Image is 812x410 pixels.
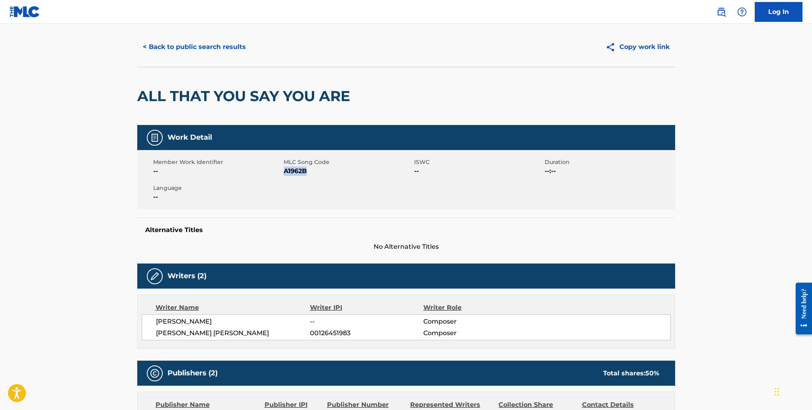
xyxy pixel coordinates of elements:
[284,158,412,166] span: MLC Song Code
[150,271,160,281] img: Writers
[414,166,543,176] span: --
[790,277,812,341] iframe: Resource Center
[600,37,675,57] button: Copy work link
[284,166,412,176] span: A1962B
[156,400,259,410] div: Publisher Name
[423,303,526,312] div: Writer Role
[545,158,673,166] span: Duration
[717,7,726,17] img: search
[153,158,282,166] span: Member Work Identifier
[156,317,310,326] span: [PERSON_NAME]
[737,7,747,17] img: help
[498,400,576,410] div: Collection Share
[137,87,354,105] h2: ALL THAT YOU SAY YOU ARE
[167,271,206,281] h5: Writers (2)
[156,303,310,312] div: Writer Name
[10,6,40,18] img: MLC Logo
[150,133,160,143] img: Work Detail
[145,226,667,234] h5: Alternative Titles
[734,4,750,20] div: Help
[153,192,282,202] span: --
[327,400,404,410] div: Publisher Number
[606,42,619,52] img: Copy work link
[713,4,729,20] a: Public Search
[153,166,282,176] span: --
[150,369,160,378] img: Publishers
[772,372,812,410] iframe: Chat Widget
[310,328,423,338] span: 00126451983
[265,400,321,410] div: Publisher IPI
[645,369,659,377] span: 50 %
[167,369,218,378] h5: Publishers (2)
[310,317,423,326] span: --
[167,133,212,142] h5: Work Detail
[137,242,675,252] span: No Alternative Titles
[423,317,526,326] span: Composer
[137,37,251,57] button: < Back to public search results
[310,303,423,312] div: Writer IPI
[545,166,673,176] span: --:--
[775,380,779,404] div: Drag
[156,328,310,338] span: [PERSON_NAME] [PERSON_NAME]
[414,158,543,166] span: ISWC
[755,2,802,22] a: Log In
[423,328,526,338] span: Composer
[410,400,493,410] div: Represented Writers
[582,400,659,410] div: Contact Details
[153,184,282,192] span: Language
[603,369,659,378] div: Total shares:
